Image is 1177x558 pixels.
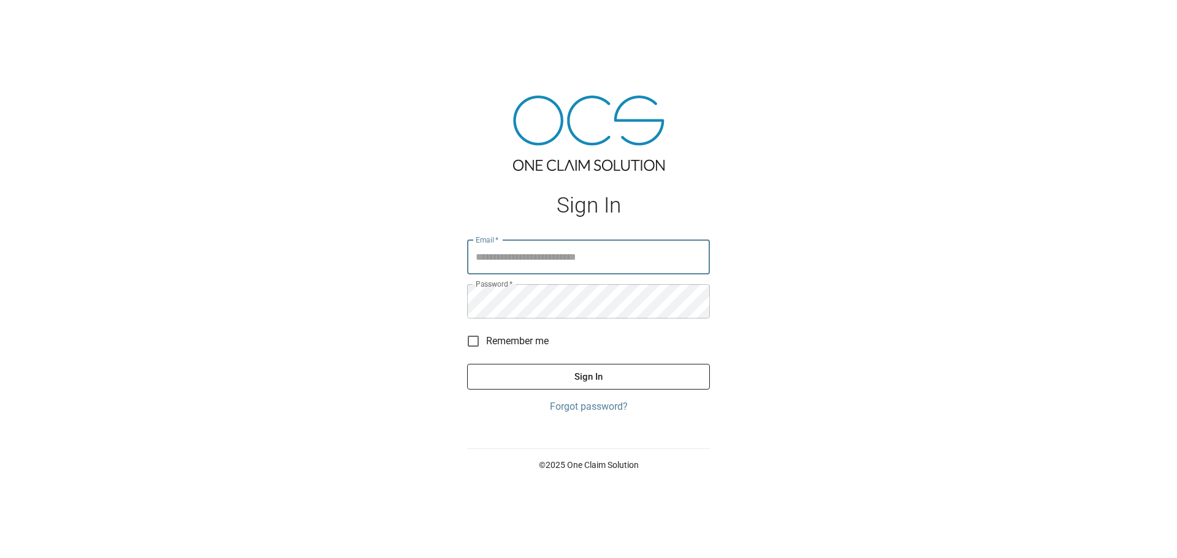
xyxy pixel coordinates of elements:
a: Forgot password? [467,399,710,414]
label: Email [476,235,499,245]
label: Password [476,279,512,289]
span: Remember me [486,334,549,349]
img: ocs-logo-tra.png [513,96,665,171]
button: Sign In [467,364,710,390]
h1: Sign In [467,193,710,218]
p: © 2025 One Claim Solution [467,459,710,471]
img: ocs-logo-white-transparent.png [15,7,64,32]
